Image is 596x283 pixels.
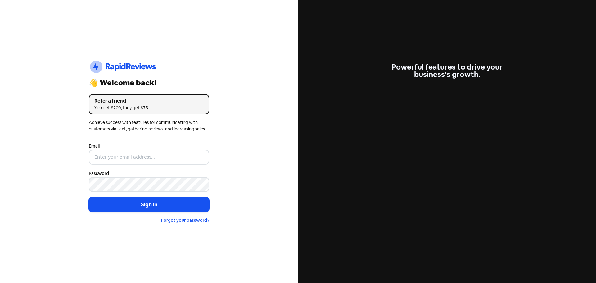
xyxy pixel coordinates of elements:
[89,170,109,177] label: Password
[94,105,204,111] div: You get $200, they get $75.
[89,79,209,87] div: 👋 Welcome back!
[89,197,209,212] button: Sign in
[89,143,100,149] label: Email
[94,97,204,105] div: Refer a friend
[161,217,209,223] a: Forgot your password?
[89,119,209,132] div: Achieve success with features for communicating with customers via text, gathering reviews, and i...
[89,150,209,165] input: Enter your email address...
[387,63,507,78] div: Powerful features to drive your business's growth.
